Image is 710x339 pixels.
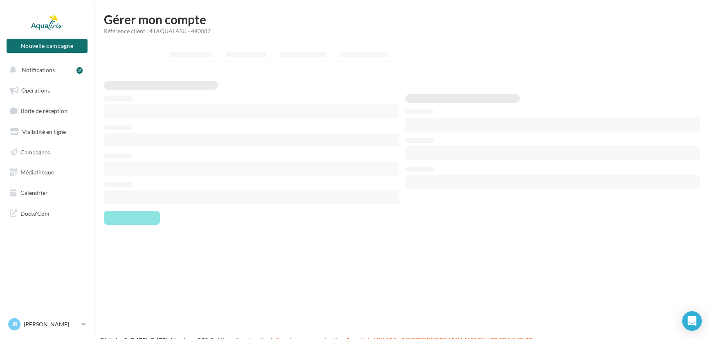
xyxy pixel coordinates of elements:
span: Campagnes [20,148,50,155]
span: Boîte de réception [21,107,67,114]
span: Notifications [22,66,55,73]
span: Jr [11,320,18,328]
p: [PERSON_NAME] [24,320,78,328]
span: Visibilité en ligne [22,128,66,135]
a: Docto'Com [5,205,89,222]
span: Opérations [21,87,50,94]
button: Notifications 2 [5,61,86,79]
a: Médiathèque [5,164,89,181]
a: Campagnes [5,144,89,161]
div: Open Intercom Messenger [682,311,702,331]
a: Calendrier [5,184,89,201]
a: Jr [PERSON_NAME] [7,316,88,332]
h1: Gérer mon compte [104,13,700,25]
span: Docto'Com [20,208,49,219]
a: Opérations [5,82,89,99]
a: Boîte de réception [5,102,89,120]
div: Référence client : 41AQUALASU - 440087 [104,27,700,35]
span: Calendrier [20,189,48,196]
button: Nouvelle campagne [7,39,88,53]
span: Médiathèque [20,169,54,176]
a: Visibilité en ligne [5,123,89,140]
div: 2 [76,67,83,74]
